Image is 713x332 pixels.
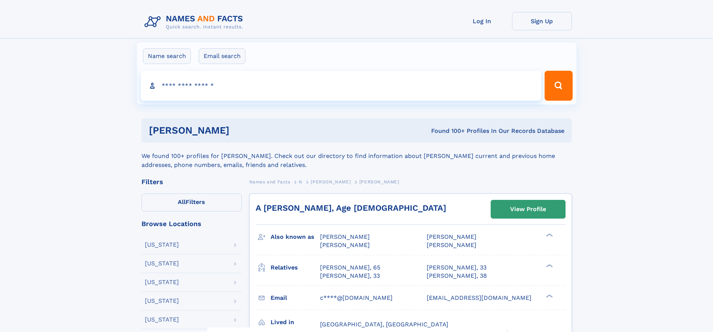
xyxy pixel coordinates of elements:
[299,177,302,186] a: N
[491,200,565,218] a: View Profile
[427,264,487,272] a: [PERSON_NAME], 33
[427,241,476,249] span: [PERSON_NAME]
[330,127,564,135] div: Found 100+ Profiles In Our Records Database
[544,233,553,238] div: ❯
[545,71,572,101] button: Search Button
[427,272,487,280] a: [PERSON_NAME], 38
[320,272,380,280] a: [PERSON_NAME], 33
[271,292,320,304] h3: Email
[145,279,179,285] div: [US_STATE]
[143,48,191,64] label: Name search
[299,179,302,185] span: N
[199,48,246,64] label: Email search
[256,203,446,213] a: A [PERSON_NAME], Age [DEMOGRAPHIC_DATA]
[141,71,542,101] input: search input
[145,261,179,266] div: [US_STATE]
[141,12,249,32] img: Logo Names and Facts
[145,242,179,248] div: [US_STATE]
[145,317,179,323] div: [US_STATE]
[359,179,399,185] span: [PERSON_NAME]
[178,198,186,205] span: All
[149,126,330,135] h1: [PERSON_NAME]
[320,233,370,240] span: [PERSON_NAME]
[320,321,448,328] span: [GEOGRAPHIC_DATA], [GEOGRAPHIC_DATA]
[320,241,370,249] span: [PERSON_NAME]
[427,233,476,240] span: [PERSON_NAME]
[271,231,320,243] h3: Also known as
[141,179,242,185] div: Filters
[271,261,320,274] h3: Relatives
[544,263,553,268] div: ❯
[271,316,320,329] h3: Lived in
[510,201,546,218] div: View Profile
[249,177,290,186] a: Names and Facts
[452,12,512,30] a: Log In
[544,293,553,298] div: ❯
[320,264,380,272] a: [PERSON_NAME], 65
[311,177,351,186] a: [PERSON_NAME]
[145,298,179,304] div: [US_STATE]
[311,179,351,185] span: [PERSON_NAME]
[427,294,531,301] span: [EMAIL_ADDRESS][DOMAIN_NAME]
[141,220,242,227] div: Browse Locations
[141,194,242,211] label: Filters
[512,12,572,30] a: Sign Up
[141,143,572,170] div: We found 100+ profiles for [PERSON_NAME]. Check out our directory to find information about [PERS...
